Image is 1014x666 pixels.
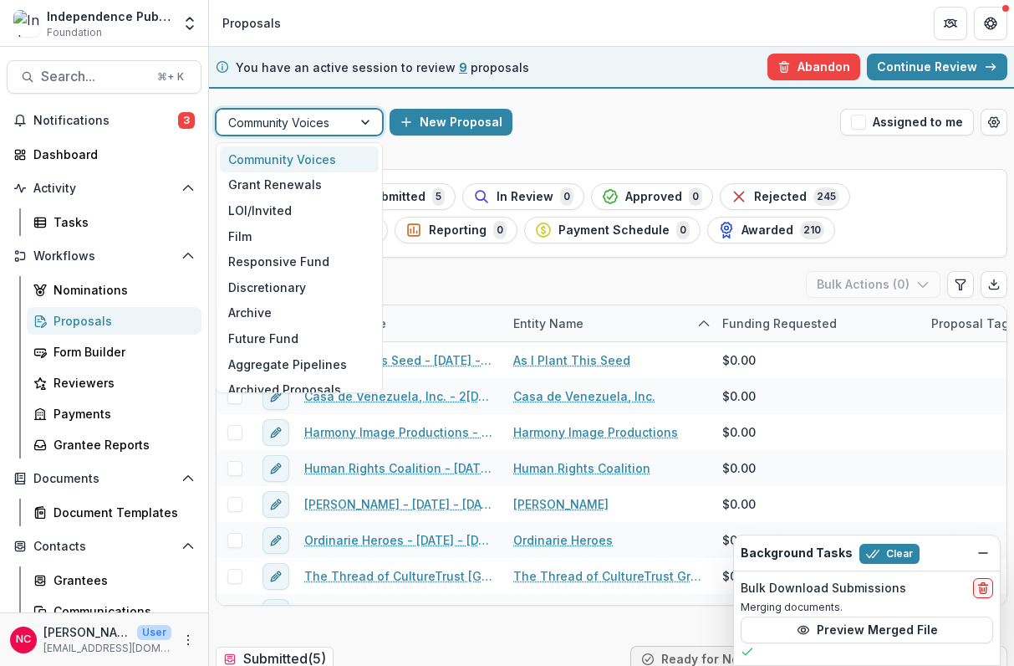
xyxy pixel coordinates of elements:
[304,495,493,513] a: [PERSON_NAME] - [DATE] - [DATE] Community Voices Application
[262,419,289,446] button: edit
[429,223,487,238] span: Reporting
[216,11,288,35] nav: breadcrumb
[712,305,921,341] div: Funding Requested
[722,603,756,621] span: $0.00
[722,567,756,585] span: $0.00
[304,531,493,549] a: Ordinarie Heroes - [DATE] - [DATE] Community Voices Application
[54,436,188,453] div: Grantee Reports
[220,300,379,326] div: Archive
[33,114,178,128] span: Notifications
[220,377,379,402] div: Archived Proposals
[493,221,507,239] span: 0
[625,190,682,204] span: Approved
[54,571,188,589] div: Grantees
[722,351,756,369] span: $0.00
[697,317,711,330] svg: sorted ascending
[981,271,1007,298] button: Export table data
[722,459,756,477] span: $0.00
[27,400,201,428] a: Payments
[154,68,187,86] div: ⌘ + K
[7,175,201,202] button: Open Activity
[41,69,147,85] span: Search...
[497,190,553,204] span: In Review
[722,531,756,549] span: $0.00
[222,14,281,32] div: Proposals
[262,599,289,626] button: edit
[503,315,594,332] div: Entity Name
[390,109,512,136] button: New Proposal
[54,343,188,361] div: Form Builder
[54,213,188,231] div: Tasks
[304,423,493,441] a: Harmony Image Productions - 2[DATE] - 2[DATE] Community Voices Application
[262,491,289,518] button: edit
[262,563,289,590] button: edit
[54,504,188,521] div: Document Templates
[947,271,974,298] button: Edit table settings
[304,567,493,585] a: The Thread of CultureTrust [GEOGRAPHIC_DATA] - 2[DATE] - 2[DATE] Community Voices Application
[33,540,175,554] span: Contacts
[741,546,853,561] h2: Background Tasks
[294,305,503,341] div: Proposal Title
[27,338,201,366] a: Form Builder
[27,597,201,625] a: Communications
[27,307,201,335] a: Proposals
[741,617,993,643] button: Preview Merged File
[974,7,1007,40] button: Get Help
[459,60,467,74] span: 9
[806,271,940,298] button: Bulk Actions (0)
[54,602,188,620] div: Communications
[720,183,850,210] button: Rejected245
[7,533,201,560] button: Open Contacts
[973,578,993,598] button: delete
[33,249,175,264] span: Workflows
[33,472,175,486] span: Documents
[513,567,702,585] a: The Thread of CultureTrust Greater [GEOGRAPHIC_DATA]
[513,603,574,621] a: Vox Populi
[27,499,201,526] a: Document Templates
[54,312,188,330] div: Proposals
[513,387,655,405] a: Casa de Venezuela, Inc.
[220,146,379,172] div: Community Voices
[934,7,967,40] button: Partners
[767,54,860,80] button: Abandon
[27,276,201,304] a: Nominations
[513,459,650,477] a: Human Rights Coalition
[137,625,171,640] p: User
[676,221,690,239] span: 0
[503,305,712,341] div: Entity Name
[741,581,906,596] h2: Bulk Download Submissions
[47,8,171,25] div: Independence Public Media Foundation
[54,281,188,299] div: Nominations
[7,465,201,492] button: Open Documents
[220,325,379,351] div: Future Fund
[513,351,630,369] a: As I Plant This Seed
[813,187,839,206] span: 245
[591,183,713,210] button: Approved0
[220,248,379,274] div: Responsive Fund
[513,495,609,513] a: [PERSON_NAME]
[524,217,701,243] button: Payment Schedule0
[27,369,201,397] a: Reviewers
[741,223,793,238] span: Awarded
[754,190,807,204] span: Rejected
[220,172,379,198] div: Grant Renewals
[365,190,425,204] span: Submitted
[33,182,175,196] span: Activity
[43,623,130,641] p: [PERSON_NAME]
[840,109,974,136] button: Assigned to me
[236,59,529,76] p: You have an active session to review proposals
[867,54,1007,80] a: Continue Review
[54,374,188,392] div: Reviewers
[262,455,289,482] button: edit
[973,543,993,563] button: Dismiss
[7,60,201,94] button: Search...
[13,10,40,37] img: Independence Public Media Foundation
[304,459,493,477] a: Human Rights Coalition - [DATE] - [DATE] Community Voices Application
[178,7,201,40] button: Open entity switcher
[220,223,379,249] div: Film
[220,274,379,300] div: Discretionary
[304,351,493,369] a: As I Plant This Seed - [DATE] - [DATE] Community Voices Application
[981,109,1007,136] button: Open table manager
[304,603,493,621] a: New Nonprofit - [DATE] - [DATE] Community Voices Application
